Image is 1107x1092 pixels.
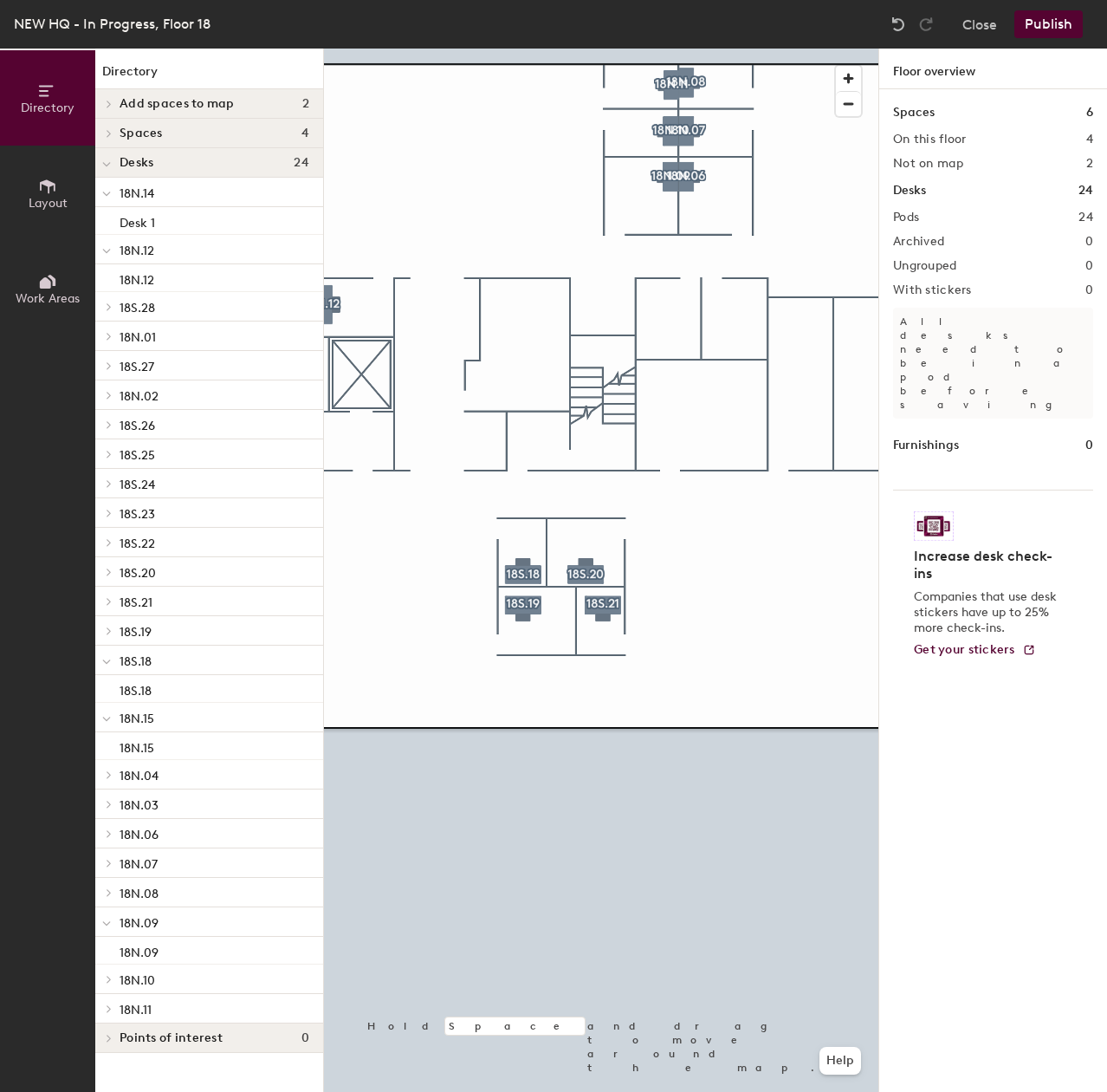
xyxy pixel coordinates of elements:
h2: 24 [1078,211,1093,224]
p: Companies that use desk stickers have up to 25% more check-ins. [914,589,1062,636]
span: 18N.03 [120,798,159,813]
button: Publish [1014,10,1083,38]
span: Directory [21,101,74,115]
h2: Not on map [893,157,963,171]
span: 18S.23 [120,507,155,522]
span: 18N.14 [120,186,154,201]
span: 18N.09 [120,916,159,931]
span: 0 [301,1031,309,1045]
span: 18S.27 [120,360,154,374]
h2: On this floor [893,133,967,146]
img: Undo [890,16,907,33]
h2: 2 [1086,157,1093,171]
h2: Archived [893,235,944,249]
span: 2 [302,97,309,111]
span: 18S.20 [120,566,156,581]
span: 18S.22 [120,536,155,551]
span: Layout [29,196,68,211]
img: Sticker logo [914,511,954,541]
span: Desks [120,156,153,170]
p: 18S.18 [120,679,152,699]
h2: 4 [1086,133,1093,146]
h2: 0 [1085,259,1093,273]
h2: Pods [893,211,919,224]
span: 18N.11 [120,1003,152,1017]
div: NEW HQ - In Progress, Floor 18 [14,13,210,35]
h1: 0 [1085,436,1093,455]
span: Get your stickers [914,642,1015,657]
h2: 0 [1085,283,1093,297]
h1: Furnishings [893,436,959,455]
button: Close [962,10,997,38]
h1: Desks [893,181,926,200]
span: 18N.06 [120,828,159,842]
span: Add spaces to map [120,97,235,111]
p: 18N.09 [120,940,159,960]
h2: 0 [1085,235,1093,249]
span: 4 [301,127,309,140]
span: 18S.25 [120,448,155,463]
span: 18N.12 [120,244,154,258]
span: 18N.02 [120,389,159,404]
p: Desk 1 [120,211,155,231]
span: 18N.01 [120,330,156,345]
button: Help [819,1047,861,1075]
span: Work Areas [16,291,80,306]
h2: Ungrouped [893,259,957,273]
img: Redo [917,16,935,33]
h1: Directory [95,62,323,89]
span: 18N.07 [120,857,158,872]
h4: Increase desk check-ins [914,548,1062,582]
h1: 6 [1086,103,1093,122]
p: 18N.15 [120,736,154,756]
span: 18S.28 [120,301,155,315]
h2: With stickers [893,283,972,297]
span: 18N.08 [120,887,159,901]
span: 18S.19 [120,625,152,640]
span: 18S.21 [120,595,152,610]
span: 18S.26 [120,419,155,433]
span: 18S.18 [120,654,152,669]
span: Points of interest [120,1031,223,1045]
span: 18N.10 [120,973,155,988]
p: 18N.12 [120,268,154,288]
span: 18N.15 [120,712,154,726]
p: All desks need to be in a pod before saving [893,308,1093,419]
span: 18S.24 [120,478,155,492]
span: 24 [294,156,309,170]
h1: 24 [1078,181,1093,200]
h1: Floor overview [879,49,1107,89]
h1: Spaces [893,103,935,122]
span: 18N.04 [120,769,159,783]
a: Get your stickers [914,643,1036,658]
span: Spaces [120,127,163,140]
